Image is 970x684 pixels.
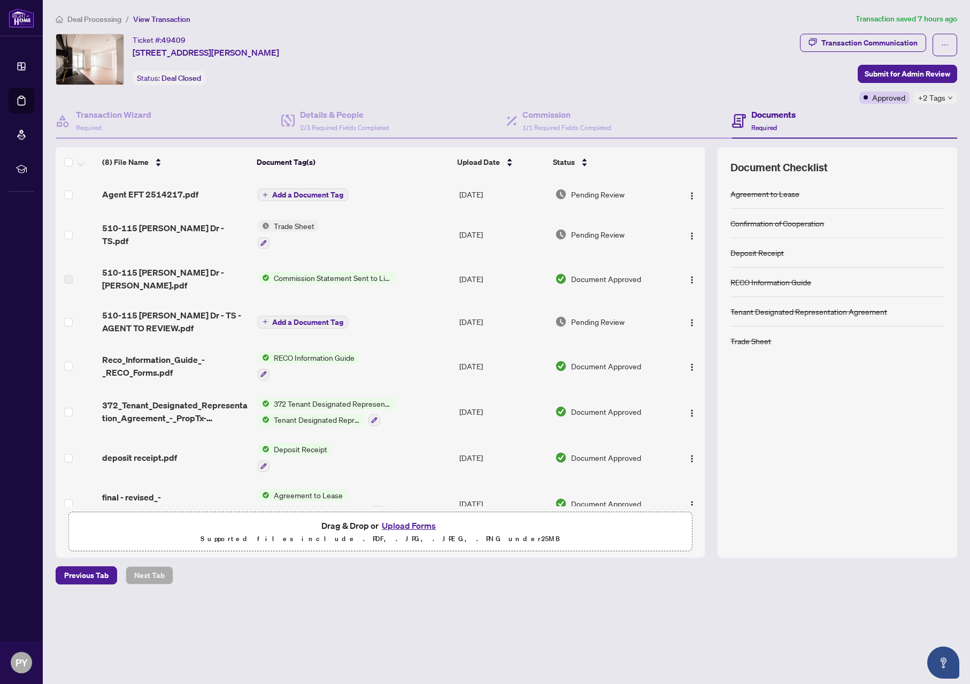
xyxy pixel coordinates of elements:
[270,489,347,501] span: Agreement to Lease
[133,34,186,46] div: Ticket #:
[821,34,918,51] div: Transaction Communication
[688,192,696,200] img: Logo
[571,498,641,510] span: Document Approved
[270,352,359,363] span: RECO Information Guide
[258,352,359,381] button: Status IconRECO Information Guide
[76,108,151,121] h4: Transaction Wizard
[927,647,959,679] button: Open asap
[858,65,957,83] button: Submit for Admin Review
[455,257,551,300] td: [DATE]
[16,655,28,670] span: PY
[455,481,551,527] td: [DATE]
[872,92,905,103] span: Approved
[270,272,396,284] span: Commission Statement Sent to Listing Brokerage
[9,8,34,28] img: logo
[555,273,567,285] img: Document Status
[555,498,567,510] img: Document Status
[258,316,348,329] button: Add a Document Tag
[102,309,249,335] span: 510-115 [PERSON_NAME] Dr - TS - AGENT TO REVIEW.pdf
[102,222,249,247] span: 510-115 [PERSON_NAME] Dr - TS.pdf
[555,360,567,372] img: Document Status
[730,217,824,229] div: Confirmation of Cooperation
[258,272,270,284] img: Status Icon
[272,191,343,199] span: Add a Document Tag
[683,495,700,512] button: Logo
[258,443,332,472] button: Status IconDeposit Receipt
[730,306,887,317] div: Tenant Designated Representation Agreement
[76,124,102,132] span: Required
[571,406,641,417] span: Document Approved
[161,73,201,83] span: Deal Closed
[258,489,270,501] img: Status Icon
[455,435,551,481] td: [DATE]
[571,229,625,240] span: Pending Review
[751,124,777,132] span: Required
[683,403,700,420] button: Logo
[683,313,700,330] button: Logo
[270,414,364,425] span: Tenant Designated Representation Agreement
[856,13,957,25] article: Transaction saved 7 hours ago
[102,156,149,168] span: (8) File Name
[69,512,691,552] span: Drag & Drop orUpload FormsSupported files include .PDF, .JPG, .JPEG, .PNG under25MB
[270,506,364,518] span: Confirmation of Cooperation
[67,14,121,24] span: Deal Processing
[102,451,177,464] span: deposit receipt.pdf
[133,14,190,24] span: View Transaction
[522,124,611,132] span: 1/1 Required Fields Completed
[730,160,828,175] span: Document Checklist
[730,276,811,288] div: RECO Information Guide
[555,316,567,328] img: Document Status
[865,65,950,82] span: Submit for Admin Review
[455,343,551,389] td: [DATE]
[555,229,567,240] img: Document Status
[555,188,567,200] img: Document Status
[56,566,117,584] button: Previous Tab
[918,92,945,104] span: +2 Tags
[270,443,332,455] span: Deposit Receipt
[102,188,198,201] span: Agent EFT 2514217.pdf
[75,533,685,545] p: Supported files include .PDF, .JPG, .JPEG, .PNG under 25 MB
[571,452,641,463] span: Document Approved
[161,35,186,45] span: 49409
[263,192,268,197] span: plus
[252,147,452,177] th: Document Tag(s)
[258,352,270,363] img: Status Icon
[455,389,551,435] td: [DATE]
[683,226,700,243] button: Logo
[571,360,641,372] span: Document Approved
[549,147,668,177] th: Status
[688,232,696,240] img: Logo
[133,46,279,59] span: [STREET_ADDRESS][PERSON_NAME]
[688,276,696,284] img: Logo
[553,156,575,168] span: Status
[258,220,270,232] img: Status Icon
[258,443,270,455] img: Status Icon
[258,220,319,249] button: Status IconTrade Sheet
[948,95,953,101] span: down
[683,449,700,466] button: Logo
[258,489,402,518] button: Status IconAgreement to LeaseStatus IconConfirmation of Cooperation+1
[571,188,625,200] span: Pending Review
[457,156,500,168] span: Upload Date
[555,406,567,417] img: Document Status
[126,13,129,25] li: /
[263,319,268,324] span: plus
[270,398,396,409] span: 372 Tenant Designated Representation Agreement - Authority for Lease or Purchase
[258,315,348,329] button: Add a Document Tag
[102,353,249,379] span: Reco_Information_Guide_-_RECO_Forms.pdf
[522,108,611,121] h4: Commission
[300,108,389,121] h4: Details & People
[688,318,696,327] img: Logo
[133,71,205,85] div: Status:
[56,16,63,23] span: home
[688,409,696,417] img: Logo
[258,188,348,201] button: Add a Document Tag
[56,34,124,85] img: IMG-C12266381_1.jpg
[571,316,625,328] span: Pending Review
[455,300,551,343] td: [DATE]
[102,399,249,424] span: 372_Tenant_Designated_Representation_Agreement_-_PropTx-[PERSON_NAME].pdf
[258,188,348,202] button: Add a Document Tag
[300,124,389,132] span: 2/3 Required Fields Completed
[98,147,253,177] th: (8) File Name
[258,272,396,284] button: Status IconCommission Statement Sent to Listing Brokerage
